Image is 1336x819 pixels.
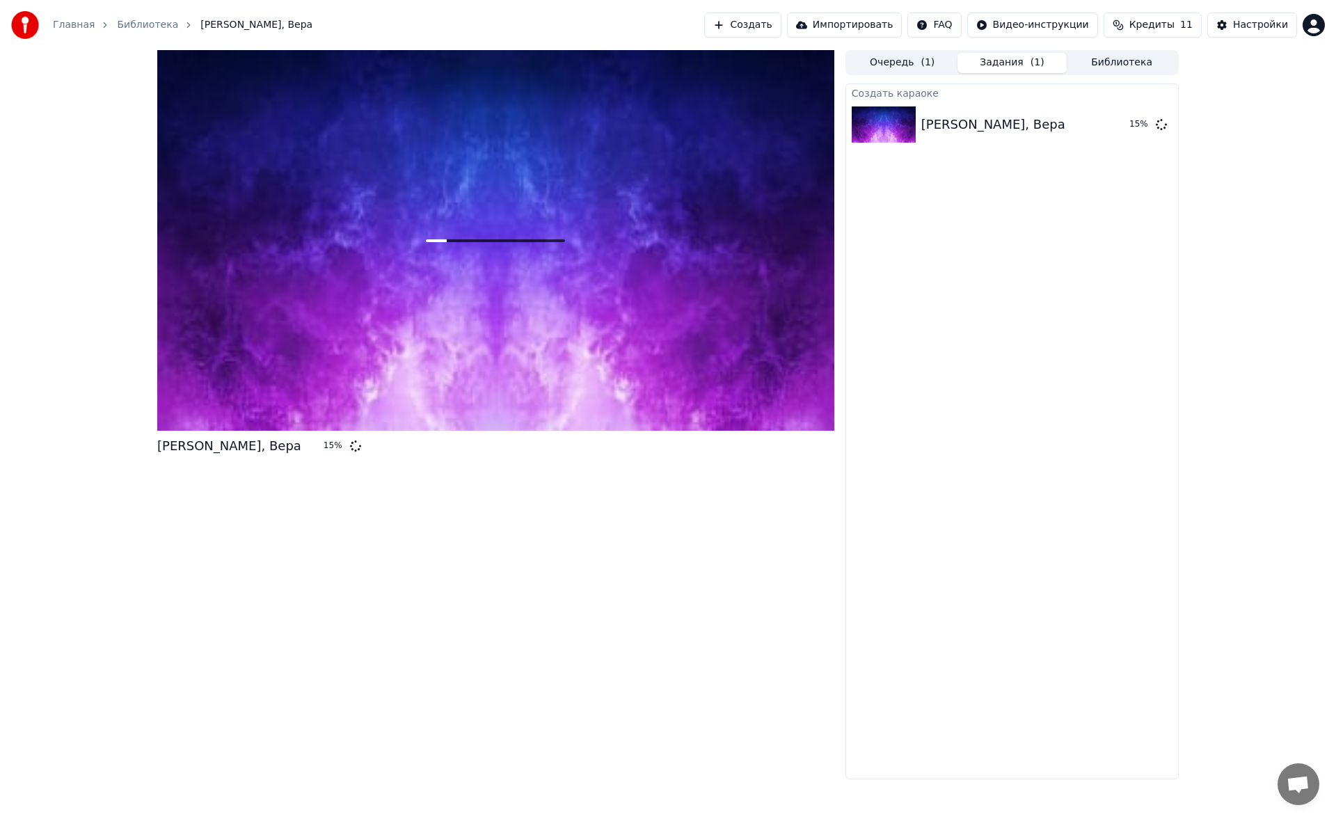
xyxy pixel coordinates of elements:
button: Кредиты11 [1104,13,1202,38]
div: 15 % [324,440,344,452]
div: 15 % [1129,119,1150,130]
div: Создать караоке [846,84,1178,101]
a: Библиотека [117,18,178,32]
span: ( 1 ) [921,56,935,70]
button: Библиотека [1067,53,1177,73]
span: 11 [1180,18,1193,32]
button: Очередь [848,53,957,73]
button: Настройки [1207,13,1297,38]
button: FAQ [907,13,961,38]
div: [PERSON_NAME], Вера [157,436,301,456]
nav: breadcrumb [53,18,312,32]
button: Создать [704,13,781,38]
span: ( 1 ) [1031,56,1044,70]
button: Видео-инструкции [967,13,1098,38]
button: Задания [957,53,1067,73]
div: Открытый чат [1278,763,1319,805]
img: youka [11,11,39,39]
a: Главная [53,18,95,32]
span: Кредиты [1129,18,1175,32]
span: [PERSON_NAME], Вера [200,18,312,32]
div: Настройки [1233,18,1288,32]
button: Импортировать [787,13,902,38]
div: [PERSON_NAME], Вера [921,115,1065,134]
